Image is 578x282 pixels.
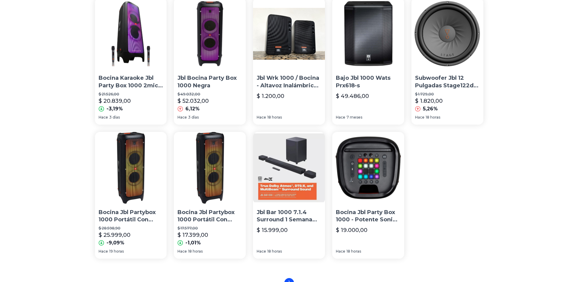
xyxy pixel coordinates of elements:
p: $ 28.598,90 [99,226,163,231]
span: Hace [257,115,266,120]
span: Hace [177,115,187,120]
p: $ 17.577,00 [177,226,242,231]
img: Bocina Jbl Party Box 1000 - Potente Sonido Portátil Negro [332,132,404,204]
a: Bocina Jbl Partybox 1000 Portátil Con Bluetooth Black 127vBocina Jbl Partybox 1000 Portátil Con B... [174,132,246,259]
p: $ 20.839,00 [99,97,131,105]
p: -3,19% [106,105,123,112]
span: Hace [336,115,345,120]
span: Hace [177,249,187,254]
span: Hace [336,249,345,254]
span: 3 días [109,115,120,120]
span: Hace [99,249,108,254]
p: Bocina Karaoke Jbl Party Box 1000 2mic Micrófonos - 1100 Rms [99,74,163,89]
p: Bajo Jbl 1000 Wats Prx618-s [336,74,401,89]
span: Hace [99,115,108,120]
p: $ 19.000,00 [336,226,367,234]
p: $ 49.486,00 [336,92,369,100]
img: Bocina Jbl Partybox 1000 Portátil Con Bluetooth Black 127v [95,132,167,204]
img: Jbl Bar 1000 7.1.4 Surround 1 Semana De Uso [253,132,325,204]
span: Hace [257,249,266,254]
span: 18 horas [346,249,361,254]
p: 5,26% [423,105,438,112]
a: Jbl Bar 1000 7.1.4 Surround 1 Semana De UsoJbl Bar 1000 7.1.4 Surround 1 Semana De Uso$ 15.999,00... [253,132,325,259]
p: $ 52.032,00 [177,97,209,105]
p: $ 1.200,00 [257,92,284,100]
p: $ 49.032,00 [177,92,242,97]
a: Bocina Jbl Party Box 1000 - Potente Sonido Portátil NegroBocina Jbl Party Box 1000 - Potente Soni... [332,132,404,259]
span: 18 horas [267,249,282,254]
p: Bocina Jbl Partybox 1000 Portátil Con Bluetooth Black 127v [99,209,163,224]
p: Jbl Bocina Party Box 1000 Negra [177,74,242,89]
p: 6,12% [185,105,200,112]
p: Jbl Wrk 1000 / Bocina - Altavoz Inalámbrico Para Reparar Sx [257,74,321,89]
img: Bocina Jbl Partybox 1000 Portátil Con Bluetooth Black 127v [174,132,246,204]
span: 3 días [188,115,199,120]
p: -1,01% [185,239,201,247]
p: $ 1.820,00 [415,97,443,105]
p: $ 15.999,00 [257,226,288,234]
span: Hace [415,115,424,120]
p: Jbl Bar 1000 7.1.4 Surround 1 Semana De Uso [257,209,321,224]
p: Bocina Jbl Party Box 1000 - Potente Sonido Portátil Negro [336,209,401,224]
span: 18 horas [188,249,203,254]
p: -9,09% [106,239,124,247]
p: $ 1.729,00 [415,92,480,97]
p: $ 25.999,00 [99,231,130,239]
p: $ 21.526,00 [99,92,163,97]
span: 7 meses [346,115,362,120]
span: 19 horas [109,249,124,254]
span: 18 horas [426,115,440,120]
p: Bocina Jbl Partybox 1000 Portátil Con Bluetooth Black 127v [177,209,242,224]
span: 18 horas [267,115,282,120]
p: $ 17.399,00 [177,231,208,239]
p: Subwoofer Jbl 12 Pulgadas Stage122d 1000 [PERSON_NAME] [415,74,480,89]
a: Bocina Jbl Partybox 1000 Portátil Con Bluetooth Black 127vBocina Jbl Partybox 1000 Portátil Con B... [95,132,167,259]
